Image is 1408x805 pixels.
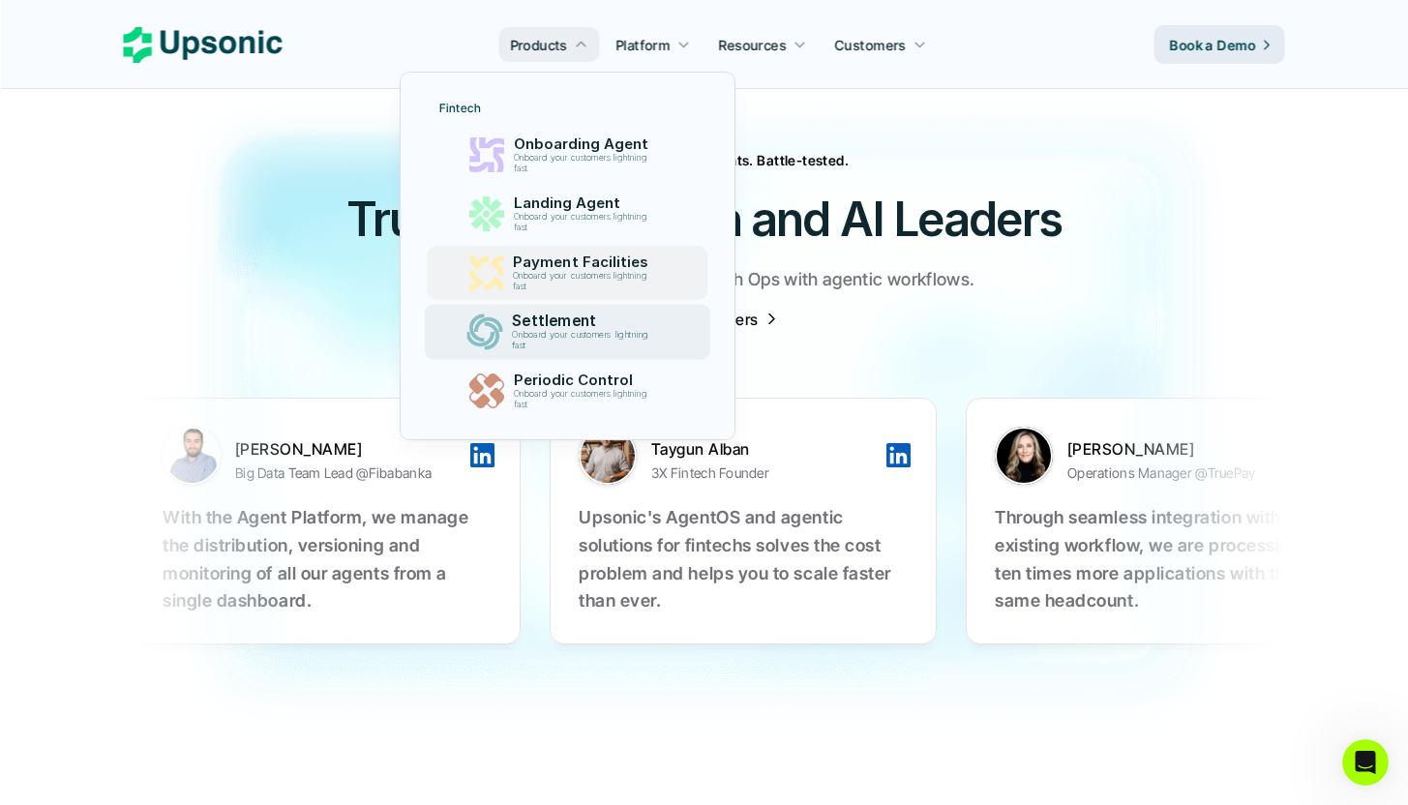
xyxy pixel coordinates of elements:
p: Book a Demo [1170,35,1256,55]
a: Onboarding AgentOnboard your customers lightning fast [428,128,707,182]
p: [PERSON_NAME] [235,438,467,460]
p: Products [510,35,567,55]
p: Onboarding Agent [514,135,657,153]
p: Big Data Team Lead @Fibabanka [235,461,432,485]
h2: Trusted by FinTech and AI Leaders [124,187,1285,252]
p: With the Agent Platform, we manage the distribution, versioning and monitoring of all our agents ... [163,504,492,615]
p: Taygun Alban [651,438,884,460]
p: Customers [835,35,907,55]
p: Resources [719,35,787,55]
p: Payment Facilities [513,253,656,271]
p: Operations Manager @TruePay [1067,461,1256,485]
p: [PERSON_NAME] [1067,438,1300,460]
p: Periodic Control [514,372,657,389]
p: Onboard your customers lightning fast [514,153,655,174]
a: Landing AgentOnboard your customers lightning fast [428,187,707,241]
a: Book a Demo [1154,25,1285,64]
p: Settlement [512,313,658,330]
p: Onboard your customers lightning fast [513,271,654,292]
iframe: Intercom live chat [1342,739,1389,786]
p: Onboard your customers lightning fast [514,389,655,410]
p: Fintech [439,102,481,115]
p: Platform [615,35,670,55]
a: Periodic ControlOnboard your customers lightning fast [428,364,707,418]
p: 3X Fintech Founder [651,461,769,485]
p: Through seamless integration with our existing workflow, we are processing ten times more applica... [995,504,1324,615]
p: Onboard your customers lightning fast [512,330,656,351]
a: Products [498,27,599,62]
a: SettlementOnboard your customers lightning fast [425,305,711,360]
a: Payment FacilitiesOnboard your customers lightning fast [428,246,708,300]
p: Onboard your customers lightning fast [514,212,655,233]
p: Upsonic's AgentOS and agentic solutions for fintechs solves the cost problem and helps you to sca... [579,504,908,615]
p: Landing Agent [514,194,657,212]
